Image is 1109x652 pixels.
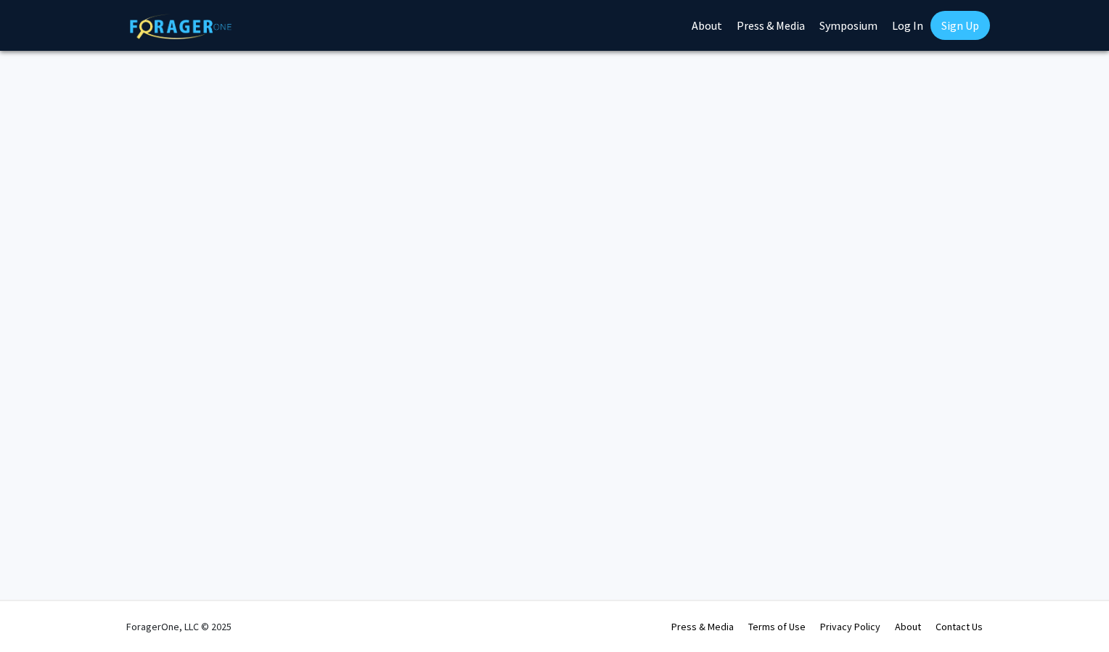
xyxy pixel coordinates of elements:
[936,620,983,633] a: Contact Us
[130,14,232,39] img: ForagerOne Logo
[671,620,734,633] a: Press & Media
[820,620,880,633] a: Privacy Policy
[930,11,990,40] a: Sign Up
[895,620,921,633] a: About
[126,601,232,652] div: ForagerOne, LLC © 2025
[748,620,806,633] a: Terms of Use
